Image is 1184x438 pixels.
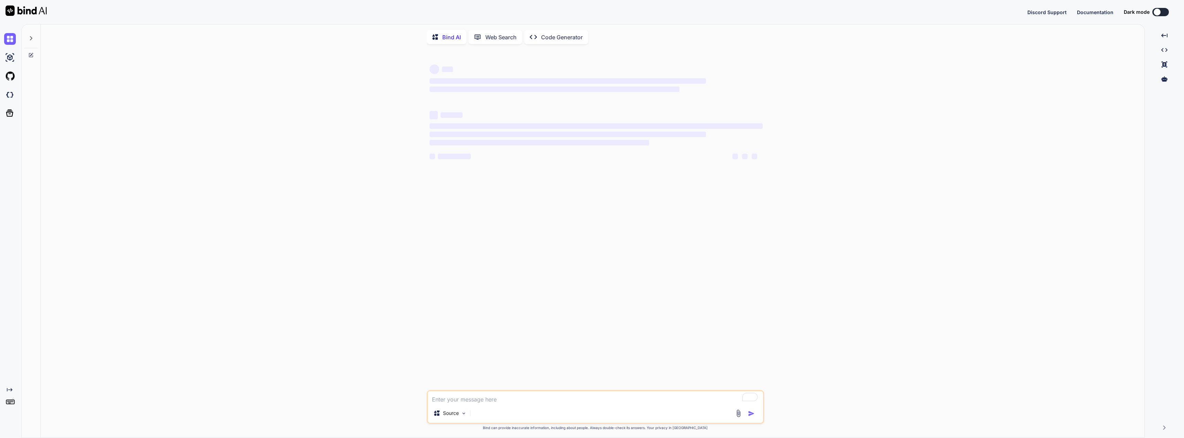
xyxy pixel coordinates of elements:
p: Web Search [485,33,517,41]
span: Dark mode [1124,9,1150,16]
span: ‌ [430,64,439,74]
span: ‌ [430,154,435,159]
span: ‌ [430,111,438,119]
img: githubLight [4,70,16,82]
img: icon [748,410,755,417]
span: ‌ [430,78,706,84]
p: Source [443,410,459,417]
span: Documentation [1077,9,1113,15]
p: Code Generator [541,33,583,41]
img: Pick Models [461,410,467,416]
span: ‌ [430,132,706,137]
span: ‌ [742,154,748,159]
span: ‌ [441,112,463,118]
p: Bind AI [442,33,461,41]
span: ‌ [732,154,738,159]
button: Documentation [1077,9,1113,16]
img: ai-studio [4,52,16,63]
span: Discord Support [1027,9,1067,15]
span: ‌ [442,67,453,72]
span: ‌ [752,154,757,159]
img: darkCloudIdeIcon [4,89,16,101]
span: ‌ [438,154,471,159]
img: chat [4,33,16,45]
button: Discord Support [1027,9,1067,16]
textarea: To enrich screen reader interactions, please activate Accessibility in Grammarly extension settings [428,391,763,404]
span: ‌ [430,140,649,145]
img: attachment [734,409,742,417]
span: ‌ [430,86,679,92]
img: Bind AI [6,6,47,16]
p: Bind can provide inaccurate information, including about people. Always double-check its answers.... [427,425,764,430]
span: ‌ [430,123,763,129]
